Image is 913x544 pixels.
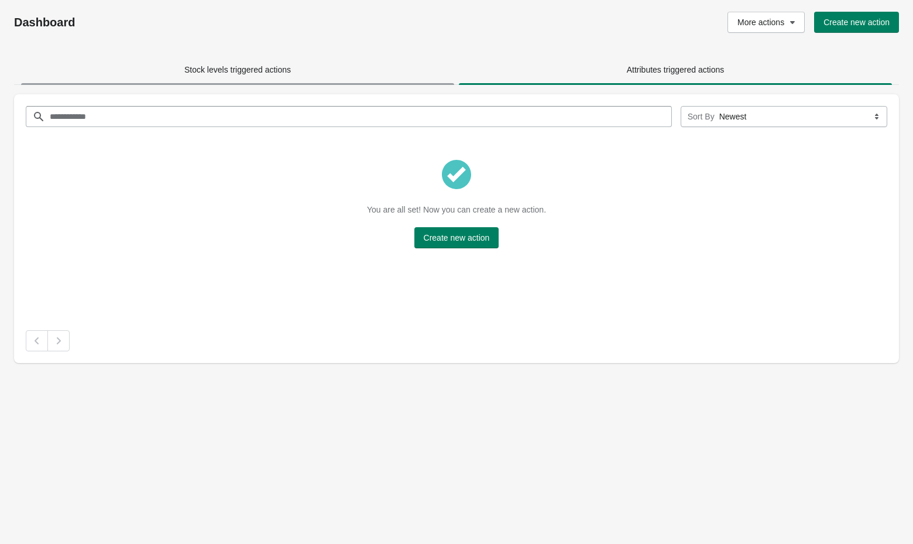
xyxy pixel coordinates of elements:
[627,65,725,74] span: Attributes triggered actions
[367,204,546,215] p: You are all set! Now you can create a new action.
[14,15,397,29] h1: Dashboard
[26,330,887,351] nav: Pagination
[424,233,490,242] span: Create new action
[727,12,805,33] button: More actions
[737,18,784,27] span: More actions
[184,65,291,74] span: Stock levels triggered actions
[414,227,499,248] button: Create new action
[814,12,899,33] button: Create new action
[823,18,890,27] span: Create new action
